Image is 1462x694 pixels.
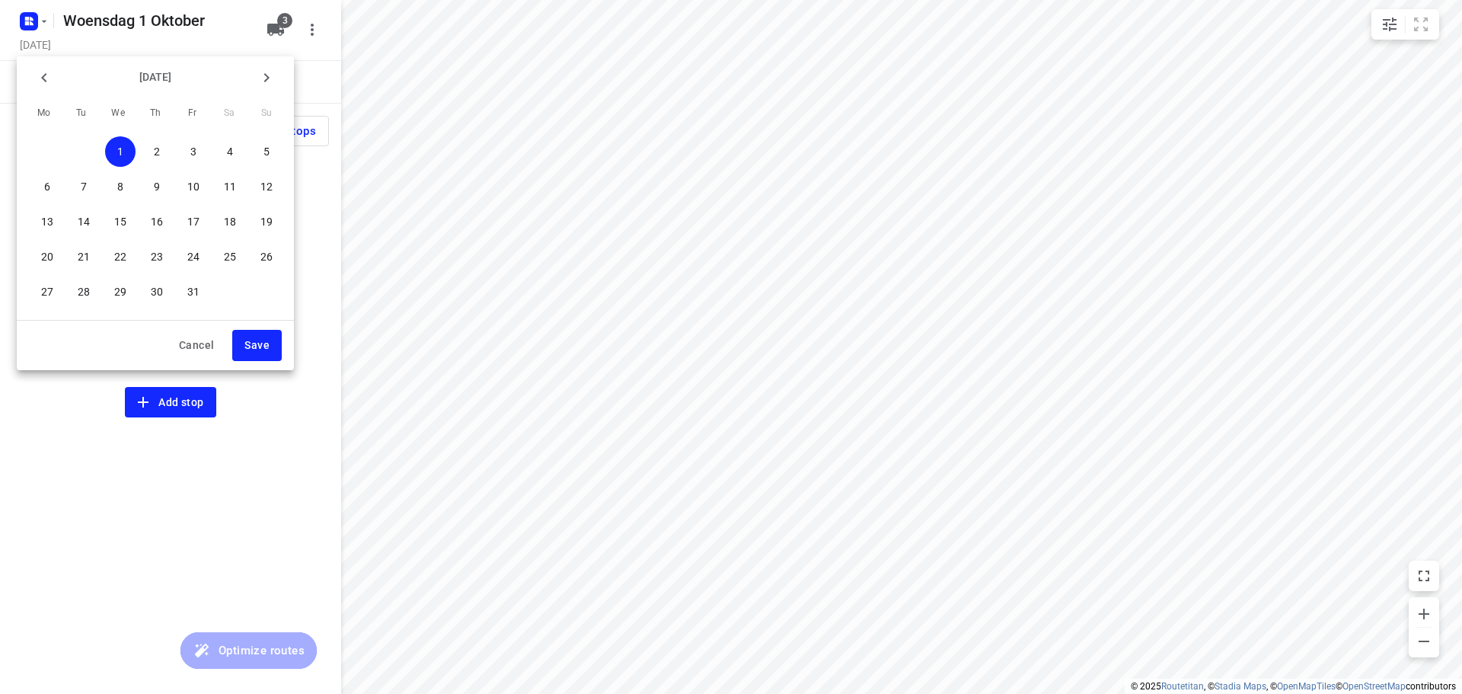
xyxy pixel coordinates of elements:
p: 22 [114,249,126,264]
p: 14 [78,214,90,229]
button: 31 [178,277,209,307]
p: 10 [187,179,200,194]
p: 30 [151,284,163,299]
p: 8 [117,179,123,194]
p: 6 [44,179,50,194]
p: 11 [224,179,236,194]
button: 22 [105,241,136,272]
p: 3 [190,144,196,159]
button: 17 [178,206,209,237]
button: 2 [142,136,172,167]
p: 31 [187,284,200,299]
button: 12 [251,171,282,202]
p: 28 [78,284,90,299]
button: 28 [69,277,99,307]
button: 21 [69,241,99,272]
p: 4 [227,144,233,159]
button: 14 [69,206,99,237]
p: 20 [41,249,53,264]
button: 19 [251,206,282,237]
span: Sa [215,106,243,121]
button: 10 [178,171,209,202]
button: 20 [32,241,62,272]
button: 30 [142,277,172,307]
button: Save [232,330,282,361]
p: 12 [260,179,273,194]
p: 2 [154,144,160,159]
button: 16 [142,206,172,237]
button: 4 [215,136,245,167]
p: 15 [114,214,126,229]
span: Save [244,336,270,355]
p: 26 [260,249,273,264]
button: 25 [215,241,245,272]
button: 6 [32,171,62,202]
button: 1 [105,136,136,167]
p: [DATE] [59,69,251,85]
button: 29 [105,277,136,307]
button: 15 [105,206,136,237]
button: Cancel [167,330,226,361]
p: 13 [41,214,53,229]
span: Fr [179,106,206,121]
span: Cancel [179,336,214,355]
span: Mo [30,106,58,121]
p: 19 [260,214,273,229]
span: We [104,106,132,121]
button: 24 [178,241,209,272]
span: Th [142,106,169,121]
p: 16 [151,214,163,229]
p: 9 [154,179,160,194]
button: 26 [251,241,282,272]
button: 23 [142,241,172,272]
p: 5 [263,144,270,159]
span: Su [253,106,280,121]
span: Tu [68,106,95,121]
p: 24 [187,249,200,264]
p: 25 [224,249,236,264]
button: 5 [251,136,282,167]
button: 11 [215,171,245,202]
p: 17 [187,214,200,229]
p: 27 [41,284,53,299]
p: 1 [117,144,123,159]
button: 13 [32,206,62,237]
button: 3 [178,136,209,167]
p: 21 [78,249,90,264]
button: 8 [105,171,136,202]
button: 18 [215,206,245,237]
p: 7 [81,179,87,194]
button: 27 [32,277,62,307]
button: 7 [69,171,99,202]
p: 29 [114,284,126,299]
p: 23 [151,249,163,264]
button: 9 [142,171,172,202]
p: 18 [224,214,236,229]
